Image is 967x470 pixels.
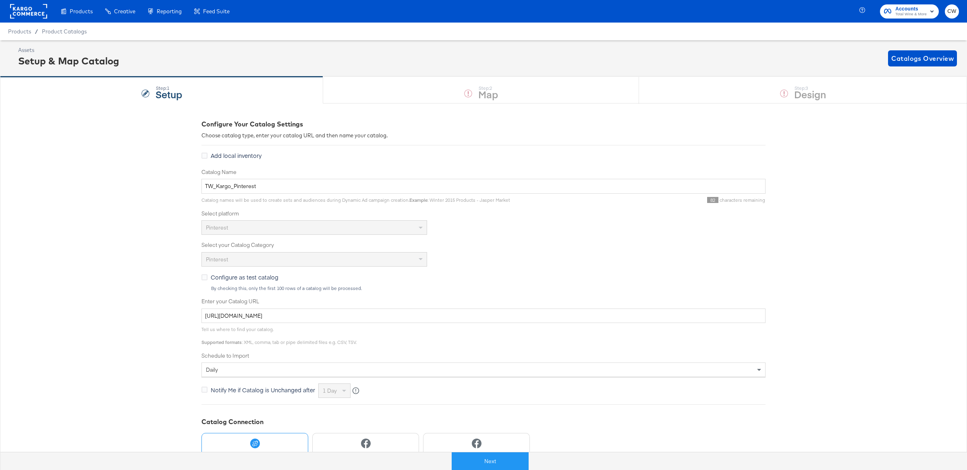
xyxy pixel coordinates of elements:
label: Catalog Name [201,168,766,176]
strong: Supported formats [201,339,242,345]
span: Catalog names will be used to create sets and audiences during Dynamic Ad campaign creation. : Wi... [201,197,510,203]
label: Select your Catalog Category [201,241,766,249]
span: Total Wine & More [895,11,927,18]
input: Enter Catalog URL, e.g. http://www.example.com/products.xml [201,309,766,323]
div: Configure Your Catalog Settings [201,120,766,129]
strong: Setup [156,87,182,101]
input: Name your catalog e.g. My Dynamic Product Catalog [201,179,766,194]
div: By checking this, only the first 100 rows of a catalog will be processed. [211,286,766,291]
span: CW [948,7,956,16]
button: CW [945,4,959,19]
span: 82 [707,197,718,203]
button: Catalogs Overview [888,50,957,66]
span: daily [206,366,218,373]
label: Enter your Catalog URL [201,298,766,305]
span: Products [8,28,31,35]
span: Tell us where to find your catalog. : XML, comma, tab or pipe delimited files e.g. CSV, TSV. [201,326,357,345]
div: characters remaining [510,197,766,203]
div: Step: 1 [156,85,182,91]
span: Add local inventory [211,151,261,159]
div: Catalog Connection [201,417,766,427]
button: AccountsTotal Wine & More [880,4,939,19]
span: / [31,28,42,35]
div: Choose catalog type, enter your catalog URL and then name your catalog. [201,132,766,139]
span: Catalogs Overview [891,53,954,64]
span: Products [70,8,93,14]
span: Pinterest [206,224,228,231]
label: Select platform [201,210,766,217]
strong: Example [409,197,427,203]
span: Feed Suite [203,8,230,14]
span: Pinterest [206,256,228,263]
span: 1 day [323,387,337,394]
a: Product Catalogs [42,28,87,35]
label: Schedule to Import [201,352,766,360]
span: Creative [114,8,135,14]
span: Notify Me if Catalog is Unchanged after [211,386,315,394]
span: Configure as test catalog [211,273,278,281]
div: Assets [18,46,119,54]
div: Setup & Map Catalog [18,54,119,68]
span: Accounts [895,5,927,13]
span: Reporting [157,8,182,14]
